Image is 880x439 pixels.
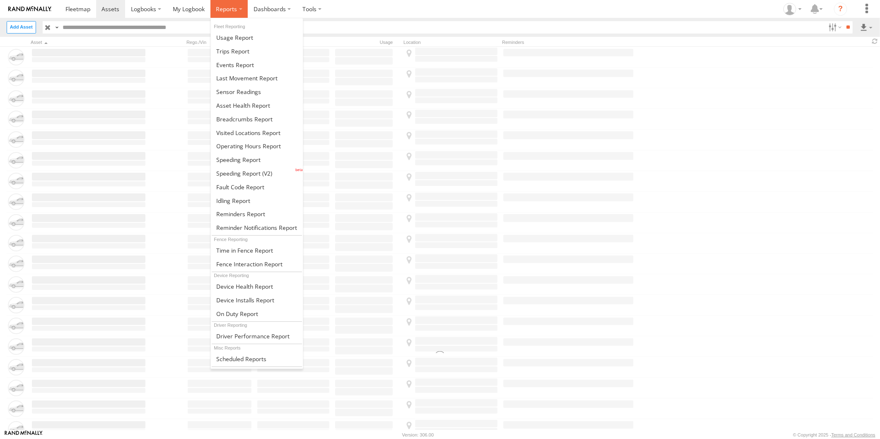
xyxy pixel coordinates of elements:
[211,257,303,271] a: Fence Interaction Report
[502,39,635,45] div: Reminders
[8,6,51,12] img: rand-logo.svg
[793,432,875,437] div: © Copyright 2025 -
[781,3,805,15] div: Zarni Lwin
[211,166,303,180] a: Fleet Speed Report (V2)
[832,432,875,437] a: Terms and Conditions
[334,39,400,45] div: Usage
[211,44,303,58] a: Trips Report
[211,58,303,72] a: Full Events Report
[211,31,303,44] a: Usage Report
[5,431,43,439] a: Visit our Website
[211,207,303,221] a: Reminders Report
[211,153,303,166] a: Fleet Speed Report
[211,85,303,99] a: Sensor Readings
[211,180,303,194] a: Fault Code Report
[825,21,843,33] label: Search Filter Options
[859,21,873,33] label: Export results as...
[404,39,499,45] div: Location
[7,21,36,33] label: Create New Asset
[211,139,303,153] a: Asset Operating Hours Report
[211,280,303,293] a: Device Health Report
[211,99,303,112] a: Asset Health Report
[211,352,303,366] a: Scheduled Reports
[211,293,303,307] a: Device Installs Report
[402,432,434,437] div: Version: 306.00
[211,244,303,257] a: Time in Fences Report
[834,2,847,16] i: ?
[211,194,303,207] a: Idling Report
[31,39,147,45] div: Click to Sort
[211,126,303,140] a: Visited Locations Report
[211,221,303,234] a: Service Reminder Notifications Report
[211,112,303,126] a: Breadcrumbs Report
[211,329,303,343] a: Driver Performance Report
[870,38,880,46] span: Refresh
[53,21,60,33] label: Search Query
[211,307,303,321] a: On Duty Report
[186,39,253,45] div: Rego./Vin
[211,71,303,85] a: Last Movement Report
